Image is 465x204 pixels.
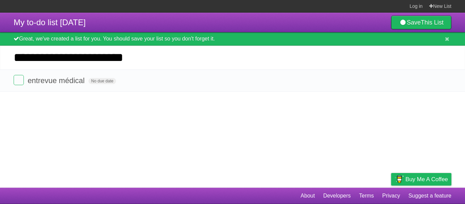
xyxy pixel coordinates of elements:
[391,173,451,186] a: Buy me a coffee
[395,173,404,185] img: Buy me a coffee
[323,189,351,202] a: Developers
[28,76,86,85] span: entrevue médical
[14,75,24,85] label: Done
[391,16,451,29] a: SaveThis List
[421,19,444,26] b: This List
[359,189,374,202] a: Terms
[301,189,315,202] a: About
[89,78,116,84] span: No due date
[382,189,400,202] a: Privacy
[405,173,448,185] span: Buy me a coffee
[408,189,451,202] a: Suggest a feature
[14,18,86,27] span: My to-do list [DATE]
